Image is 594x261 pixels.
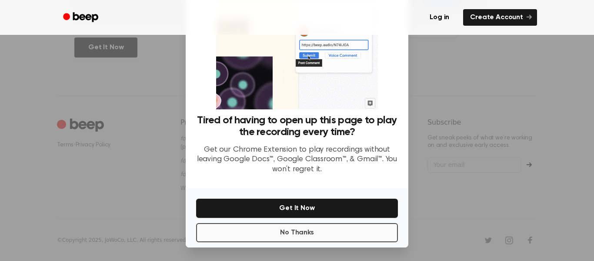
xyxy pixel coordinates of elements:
button: No Thanks [196,223,398,242]
h3: Tired of having to open up this page to play the recording every time? [196,115,398,138]
p: Get our Chrome Extension to play recordings without leaving Google Docs™, Google Classroom™, & Gm... [196,145,398,175]
button: Get It Now [196,199,398,218]
a: Log in [421,7,458,27]
a: Create Account [463,9,537,26]
a: Beep [57,9,106,26]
